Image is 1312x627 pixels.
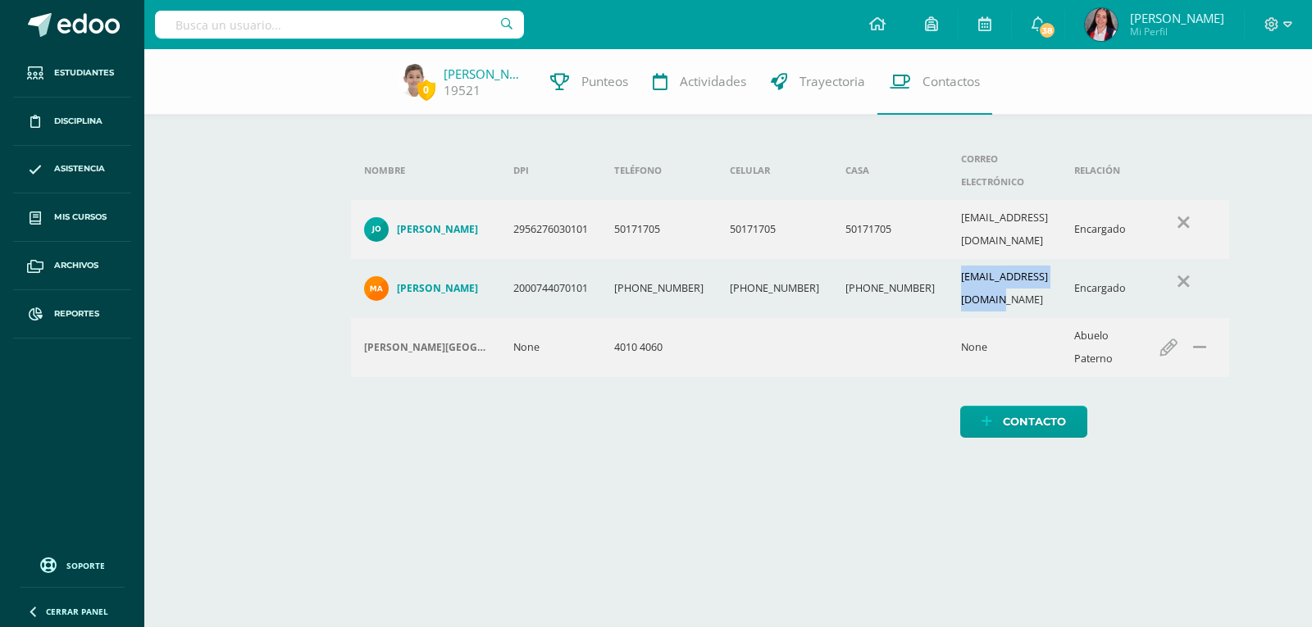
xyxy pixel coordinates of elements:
td: Encargado [1061,259,1139,318]
a: [PERSON_NAME] [444,66,526,82]
a: Punteos [538,49,640,115]
span: 38 [1038,21,1056,39]
td: 2956276030101 [500,200,601,259]
span: [PERSON_NAME] [1130,10,1224,26]
img: 902f037548e64dfe1d7ff383e68766a1.png [364,217,389,242]
span: Punteos [581,73,628,90]
th: Nombre [351,141,500,200]
td: None [500,318,601,377]
a: Soporte [20,553,125,575]
th: Teléfono [601,141,717,200]
a: Reportes [13,290,131,338]
th: Casa [832,141,948,200]
span: Mis cursos [54,211,107,224]
td: Encargado [1061,200,1139,259]
span: Cerrar panel [46,606,108,617]
a: Disciplina [13,98,131,146]
a: [PERSON_NAME] [364,276,487,301]
span: Disciplina [54,115,102,128]
div: Sr. Prera [364,341,487,354]
span: Estudiantes [54,66,114,80]
a: Contacto [960,406,1087,438]
img: 9305f9b9a4a60510385ae80bbad4ee55.png [364,276,389,301]
span: Mi Perfil [1130,25,1224,39]
img: db0d660e19a4ca87ca121e4bb8f0c685.png [399,64,431,97]
td: [EMAIL_ADDRESS][DOMAIN_NAME] [948,200,1061,259]
th: Relación [1061,141,1139,200]
td: 50171705 [832,200,948,259]
a: Mis cursos [13,193,131,242]
span: Soporte [66,560,105,571]
h4: [PERSON_NAME] [397,223,478,236]
span: Actividades [680,73,746,90]
td: [PHONE_NUMBER] [717,259,832,318]
a: Actividades [640,49,758,115]
td: 50171705 [717,200,832,259]
h4: [PERSON_NAME][GEOGRAPHIC_DATA] [364,341,487,354]
input: Busca un usuario... [155,11,524,39]
td: 4010 4060 [601,318,717,377]
td: 50171705 [601,200,717,259]
td: Abuelo Paterno [1061,318,1139,377]
td: [PHONE_NUMBER] [601,259,717,318]
td: [EMAIL_ADDRESS][DOMAIN_NAME] [948,259,1061,318]
a: Contactos [877,49,992,115]
td: [PHONE_NUMBER] [832,259,948,318]
a: Estudiantes [13,49,131,98]
td: 2000744070101 [500,259,601,318]
span: Archivos [54,259,98,272]
a: 19521 [444,82,481,99]
th: Correo electrónico [948,141,1061,200]
span: Trayectoria [799,73,865,90]
a: Trayectoria [758,49,877,115]
td: None [948,318,1061,377]
a: [PERSON_NAME] [364,217,487,242]
a: Asistencia [13,146,131,194]
th: Celular [717,141,832,200]
th: DPI [500,141,601,200]
img: 7adafb9e82a6a124d5dfdafab4d81904.png [1085,8,1118,41]
span: Contacto [1003,407,1066,437]
a: Archivos [13,242,131,290]
span: 0 [417,80,435,100]
span: Asistencia [54,162,105,175]
span: Contactos [922,73,980,90]
span: Reportes [54,307,99,320]
h4: [PERSON_NAME] [397,282,478,295]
